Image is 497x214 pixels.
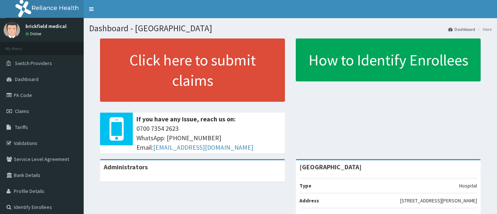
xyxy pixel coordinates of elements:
[136,124,281,152] span: 0700 7354 2623 WhatsApp: [PHONE_NUMBER] Email:
[153,143,253,152] a: [EMAIL_ADDRESS][DOMAIN_NAME]
[459,182,477,189] p: Hospital
[136,115,236,123] b: If you have any issue, reach us on:
[448,26,475,32] a: Dashboard
[100,39,285,102] a: Click here to submit claims
[25,24,67,29] p: brickfield medical
[299,197,319,204] b: Address
[296,39,481,81] a: How to Identify Enrollees
[299,163,362,171] strong: [GEOGRAPHIC_DATA]
[25,31,43,36] a: Online
[15,76,39,82] span: Dashboard
[104,163,148,171] b: Administrators
[15,124,28,130] span: Tariffs
[400,197,477,204] p: [STREET_ADDRESS][PERSON_NAME]
[4,22,20,38] img: User Image
[15,60,52,66] span: Switch Providers
[299,182,311,189] b: Type
[15,108,29,114] span: Claims
[89,24,492,33] h1: Dashboard - [GEOGRAPHIC_DATA]
[476,26,492,32] li: Here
